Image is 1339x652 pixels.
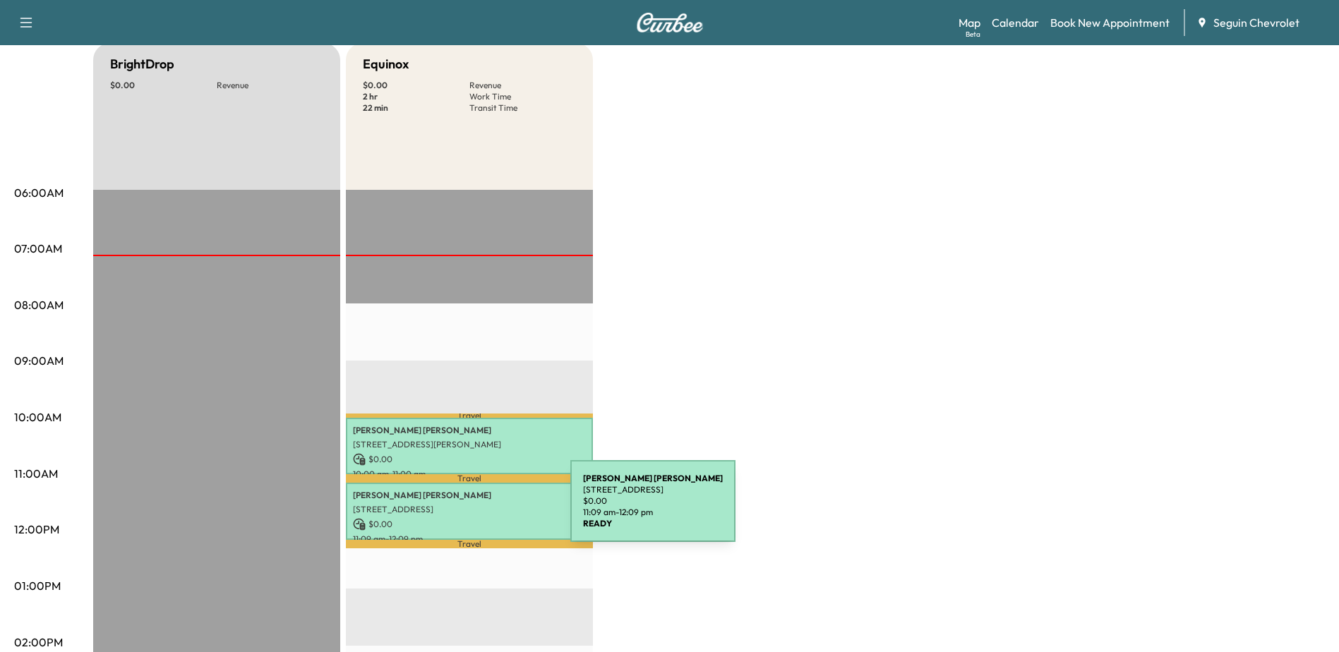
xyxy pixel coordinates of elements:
div: Beta [966,29,980,40]
p: 10:00 am - 11:00 am [353,469,586,480]
p: 11:00AM [14,465,58,482]
p: Work Time [469,91,576,102]
a: MapBeta [959,14,980,31]
a: Calendar [992,14,1039,31]
p: Transit Time [469,102,576,114]
p: 02:00PM [14,634,63,651]
p: 11:09 am - 12:09 pm [353,533,586,545]
p: [STREET_ADDRESS][PERSON_NAME] [353,439,586,450]
p: Revenue [469,80,576,91]
b: [PERSON_NAME] [PERSON_NAME] [583,473,723,483]
p: 22 min [363,102,469,114]
img: Curbee Logo [636,13,704,32]
p: 09:00AM [14,352,64,369]
span: Seguin Chevrolet [1213,14,1299,31]
p: $ 0.00 [353,518,586,531]
p: 07:00AM [14,240,62,257]
p: 11:09 am - 12:09 pm [583,507,723,518]
p: [PERSON_NAME] [PERSON_NAME] [353,490,586,501]
p: Travel [346,474,593,483]
p: 06:00AM [14,184,64,201]
p: Travel [346,540,593,548]
p: [STREET_ADDRESS] [583,484,723,495]
p: $ 0.00 [363,80,469,91]
h5: Equinox [363,54,409,74]
p: Revenue [217,80,323,91]
h5: BrightDrop [110,54,174,74]
p: 12:00PM [14,521,59,538]
p: [PERSON_NAME] [PERSON_NAME] [353,425,586,436]
p: Travel [346,413,593,417]
p: 10:00AM [14,409,61,425]
p: $ 0.00 [353,453,586,466]
b: READY [583,518,612,529]
p: [STREET_ADDRESS] [353,504,586,515]
p: 2 hr [363,91,469,102]
p: $ 0.00 [583,495,723,507]
p: 01:00PM [14,577,61,594]
a: Book New Appointment [1050,14,1170,31]
p: $ 0.00 [110,80,217,91]
p: 08:00AM [14,296,64,313]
